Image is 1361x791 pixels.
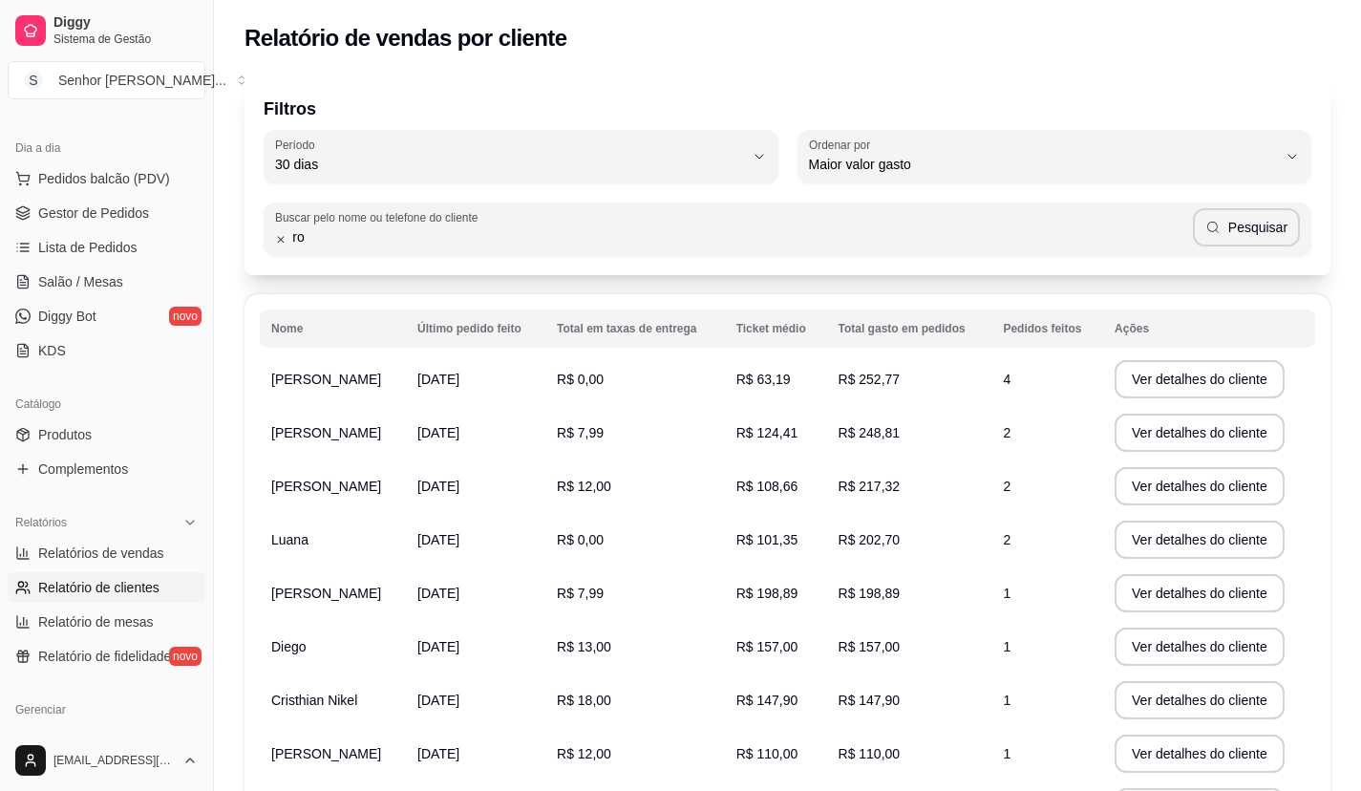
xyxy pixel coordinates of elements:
[1003,639,1010,654] span: 1
[58,71,226,90] div: Senhor [PERSON_NAME] ...
[8,163,205,194] button: Pedidos balcão (PDV)
[839,479,901,494] span: R$ 217,32
[8,725,205,756] a: Entregadoresnovo
[264,130,778,183] button: Período30 dias
[736,639,798,654] span: R$ 157,00
[38,647,171,666] span: Relatório de fidelidade
[557,693,611,708] span: R$ 18,00
[38,272,123,291] span: Salão / Mesas
[53,14,198,32] span: Diggy
[8,133,205,163] div: Dia a dia
[1115,628,1285,666] button: Ver detalhes do cliente
[8,61,205,99] button: Select a team
[38,307,96,326] span: Diggy Bot
[38,425,92,444] span: Produtos
[287,227,1193,246] input: Buscar pelo nome ou telefone do cliente
[38,612,154,631] span: Relatório de mesas
[557,746,611,761] span: R$ 12,00
[839,693,901,708] span: R$ 147,90
[827,310,992,348] th: Total gasto em pedidos
[1193,208,1300,246] button: Pesquisar
[417,639,459,654] span: [DATE]
[839,639,901,654] span: R$ 157,00
[1003,693,1010,708] span: 1
[725,310,827,348] th: Ticket médio
[1003,425,1010,440] span: 2
[839,532,901,547] span: R$ 202,70
[736,693,798,708] span: R$ 147,90
[736,479,798,494] span: R$ 108,66
[736,532,798,547] span: R$ 101,35
[557,425,604,440] span: R$ 7,99
[271,586,381,601] span: [PERSON_NAME]
[545,310,725,348] th: Total em taxas de entrega
[8,695,205,725] div: Gerenciar
[275,155,744,174] span: 30 dias
[991,310,1103,348] th: Pedidos feitos
[417,693,459,708] span: [DATE]
[15,515,67,530] span: Relatórios
[1003,479,1010,494] span: 2
[8,301,205,331] a: Diggy Botnovo
[275,137,321,153] label: Período
[8,335,205,366] a: KDS
[271,425,381,440] span: [PERSON_NAME]
[8,607,205,637] a: Relatório de mesas
[275,209,484,225] label: Buscar pelo nome ou telefone do cliente
[260,310,406,348] th: Nome
[8,572,205,603] a: Relatório de clientes
[8,419,205,450] a: Produtos
[1003,586,1010,601] span: 1
[38,169,170,188] span: Pedidos balcão (PDV)
[8,198,205,228] a: Gestor de Pedidos
[271,746,381,761] span: [PERSON_NAME]
[417,425,459,440] span: [DATE]
[557,532,604,547] span: R$ 0,00
[38,341,66,360] span: KDS
[8,454,205,484] a: Complementos
[417,746,459,761] span: [DATE]
[736,425,798,440] span: R$ 124,41
[557,479,611,494] span: R$ 12,00
[1115,467,1285,505] button: Ver detalhes do cliente
[1003,746,1010,761] span: 1
[38,544,164,563] span: Relatórios de vendas
[557,639,611,654] span: R$ 13,00
[809,155,1278,174] span: Maior valor gasto
[557,586,604,601] span: R$ 7,99
[1103,310,1315,348] th: Ações
[53,32,198,47] span: Sistema de Gestão
[809,137,877,153] label: Ordenar por
[736,586,798,601] span: R$ 198,89
[271,372,381,387] span: [PERSON_NAME]
[417,586,459,601] span: [DATE]
[1115,360,1285,398] button: Ver detalhes do cliente
[271,693,357,708] span: Cristhian Nikel
[1115,681,1285,719] button: Ver detalhes do cliente
[1115,414,1285,452] button: Ver detalhes do cliente
[417,372,459,387] span: [DATE]
[839,746,901,761] span: R$ 110,00
[839,372,901,387] span: R$ 252,77
[8,538,205,568] a: Relatórios de vendas
[417,532,459,547] span: [DATE]
[736,746,798,761] span: R$ 110,00
[53,753,175,768] span: [EMAIL_ADDRESS][DOMAIN_NAME]
[271,639,307,654] span: Diego
[38,203,149,223] span: Gestor de Pedidos
[38,238,138,257] span: Lista de Pedidos
[839,425,901,440] span: R$ 248,81
[406,310,545,348] th: Último pedido feito
[557,372,604,387] span: R$ 0,00
[8,641,205,672] a: Relatório de fidelidadenovo
[271,532,308,547] span: Luana
[271,479,381,494] span: [PERSON_NAME]
[1115,521,1285,559] button: Ver detalhes do cliente
[264,96,1311,122] p: Filtros
[8,738,205,783] button: [EMAIL_ADDRESS][DOMAIN_NAME]
[24,71,43,90] span: S
[736,372,791,387] span: R$ 63,19
[38,578,159,597] span: Relatório de clientes
[417,479,459,494] span: [DATE]
[245,23,567,53] h2: Relatório de vendas por cliente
